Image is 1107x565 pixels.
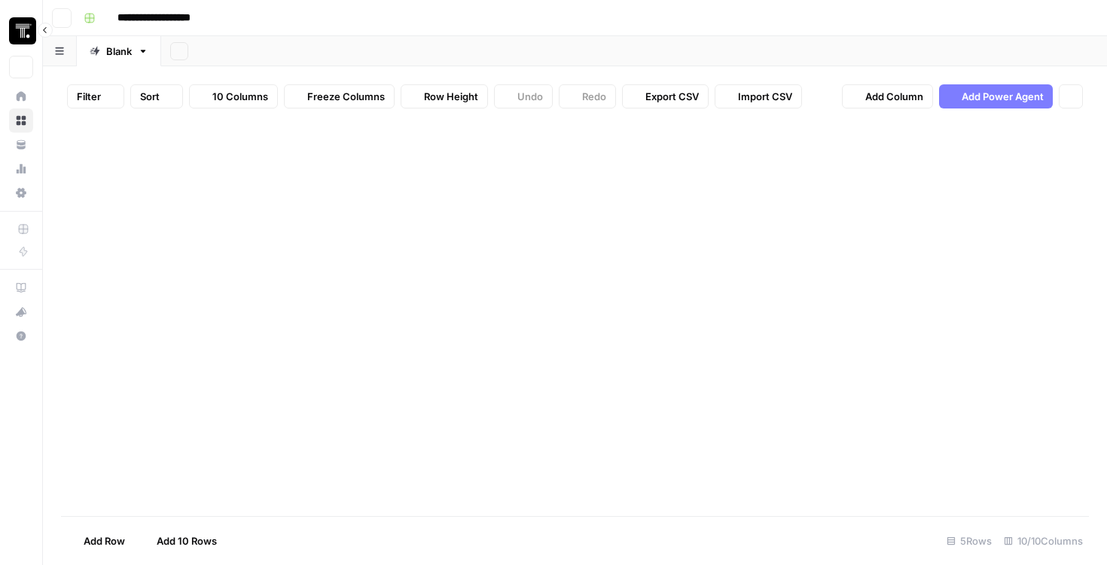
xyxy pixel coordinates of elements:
button: Row Height [401,84,488,108]
button: 10 Columns [189,84,278,108]
button: Workspace: Thoughtspot [9,12,33,50]
button: Export CSV [622,84,709,108]
button: Add Column [842,84,933,108]
button: Help + Support [9,324,33,348]
span: Add Power Agent [962,89,1044,104]
div: What's new? [10,301,32,323]
a: Usage [9,157,33,181]
button: Add Row [61,529,134,553]
a: Settings [9,181,33,205]
span: Import CSV [738,89,792,104]
span: Export CSV [645,89,699,104]
span: Freeze Columns [307,89,385,104]
a: Your Data [9,133,33,157]
button: Freeze Columns [284,84,395,108]
button: Filter [67,84,124,108]
a: AirOps Academy [9,276,33,300]
img: Thoughtspot Logo [9,17,36,44]
button: Add 10 Rows [134,529,226,553]
span: Add 10 Rows [157,533,217,548]
span: Redo [582,89,606,104]
span: Sort [140,89,160,104]
button: Add Power Agent [939,84,1053,108]
span: Add Row [84,533,125,548]
span: Filter [77,89,101,104]
span: Undo [517,89,543,104]
button: Import CSV [715,84,802,108]
span: 10 Columns [212,89,268,104]
a: Home [9,84,33,108]
button: Redo [559,84,616,108]
span: Row Height [424,89,478,104]
div: Blank [106,44,132,59]
button: What's new? [9,300,33,324]
button: Sort [130,84,183,108]
a: Browse [9,108,33,133]
span: Add Column [865,89,923,104]
div: 5 Rows [941,529,998,553]
button: Undo [494,84,553,108]
div: 10/10 Columns [998,529,1089,553]
a: Blank [77,36,161,66]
